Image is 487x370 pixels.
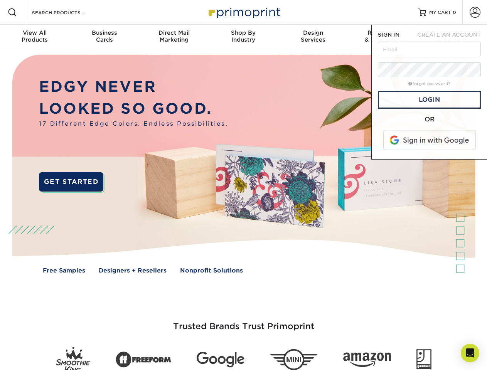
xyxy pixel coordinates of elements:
[378,115,481,124] div: OR
[429,9,451,16] span: MY CART
[416,349,431,370] img: Goodwill
[69,25,139,49] a: BusinessCards
[39,98,228,120] p: LOOKED SO GOOD.
[278,29,348,36] span: Design
[31,8,106,17] input: SEARCH PRODUCTS.....
[39,76,228,98] p: EDGY NEVER
[139,29,209,43] div: Marketing
[278,29,348,43] div: Services
[69,29,139,36] span: Business
[209,29,278,36] span: Shop By
[197,352,244,368] img: Google
[18,303,469,341] h3: Trusted Brands Trust Primoprint
[348,29,417,36] span: Resources
[180,266,243,275] a: Nonprofit Solutions
[378,42,481,56] input: Email
[205,4,282,20] img: Primoprint
[209,29,278,43] div: Industry
[69,29,139,43] div: Cards
[453,10,456,15] span: 0
[139,29,209,36] span: Direct Mail
[348,29,417,43] div: & Templates
[348,25,417,49] a: Resources& Templates
[139,25,209,49] a: Direct MailMarketing
[209,25,278,49] a: Shop ByIndustry
[378,32,399,38] span: SIGN IN
[99,266,167,275] a: Designers + Resellers
[461,344,479,362] div: Open Intercom Messenger
[417,32,481,38] span: CREATE AN ACCOUNT
[378,91,481,109] a: Login
[39,172,103,192] a: GET STARTED
[408,81,450,86] a: forgot password?
[343,353,391,367] img: Amazon
[39,119,228,128] span: 17 Different Edge Colors. Endless Possibilities.
[43,266,85,275] a: Free Samples
[278,25,348,49] a: DesignServices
